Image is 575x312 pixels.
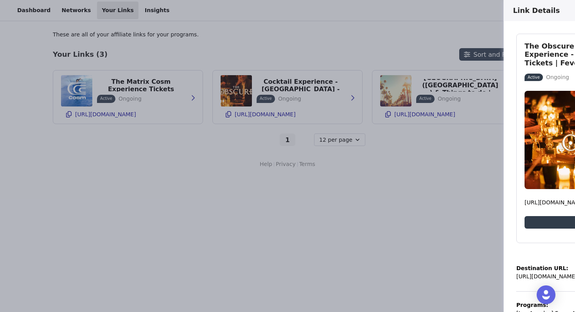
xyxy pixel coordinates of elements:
p: Ongoing [546,73,569,81]
div: Open Intercom Messenger [537,285,555,304]
p: Active [528,74,540,80]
